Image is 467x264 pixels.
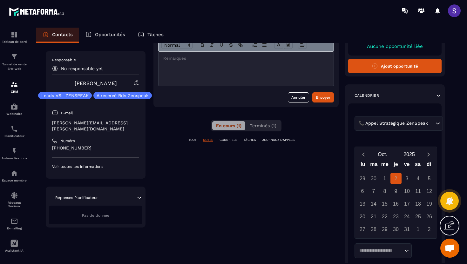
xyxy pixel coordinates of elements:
div: 2 [390,173,402,184]
div: 25 [413,211,424,222]
a: Opportunités [79,28,132,43]
span: Pas de donnée [82,213,109,218]
div: Calendar days [357,173,434,235]
div: 1 [379,173,390,184]
div: 26 [424,211,435,222]
p: Responsable [52,57,139,63]
button: En cours (1) [212,121,245,130]
img: formation [10,31,18,38]
div: 24 [402,211,413,222]
input: Search for option [357,247,403,254]
div: 15 [379,198,390,209]
p: Espace membre [2,179,27,182]
div: 18 [413,198,424,209]
a: automationsautomationsAutomatisations [2,142,27,165]
div: Envoyer [316,94,330,101]
p: [PERSON_NAME][EMAIL_ADDRESS][PERSON_NAME][DOMAIN_NAME] [52,120,139,132]
div: lu [357,160,369,171]
div: sa [412,160,423,171]
a: [PERSON_NAME] [75,80,117,86]
div: 28 [368,224,379,235]
button: Envoyer [312,92,334,102]
div: Calendar wrapper [357,160,434,235]
p: Planificateur [2,134,27,138]
div: 9 [390,186,402,197]
a: formationformationTunnel de vente Site web [2,48,27,76]
div: 13 [357,198,368,209]
p: Tableau de bord [2,40,27,43]
div: 23 [390,211,402,222]
div: 6 [357,186,368,197]
p: Tunnel de vente Site web [2,62,27,71]
p: Réponses Planificateur [55,195,98,200]
img: automations [10,147,18,155]
div: 29 [379,224,390,235]
div: Search for option [355,243,412,258]
p: A reservé Rdv Zenspeak [97,93,149,98]
div: 19 [424,198,435,209]
div: 7 [368,186,379,197]
div: di [423,160,434,171]
p: TÂCHES [244,138,256,142]
div: 12 [424,186,435,197]
div: 16 [390,198,402,209]
p: Assistant IA [2,249,27,252]
p: CRM [2,90,27,93]
div: 2 [424,224,435,235]
button: Open years overlay [396,149,423,160]
img: formation [10,53,18,61]
a: schedulerschedulerPlanificateur [2,120,27,142]
p: Webinaire [2,112,27,115]
div: 20 [357,211,368,222]
div: 30 [390,224,402,235]
span: 📞 Appel Stratégique ZenSpeak [357,120,429,127]
p: No responsable yet [61,66,103,71]
img: email [10,217,18,225]
div: 10 [402,186,413,197]
p: COURRIELS [220,138,237,142]
div: 11 [413,186,424,197]
div: 29 [357,173,368,184]
div: 3 [402,173,413,184]
div: 30 [368,173,379,184]
p: Opportunités [95,32,125,37]
div: 1 [413,224,424,235]
span: Terminés (1) [250,123,276,128]
div: 17 [402,198,413,209]
div: ve [401,160,412,171]
p: E-mailing [2,227,27,230]
div: 8 [379,186,390,197]
p: Contacts [52,32,73,37]
a: automationsautomationsWebinaire [2,98,27,120]
p: TOUT [188,138,197,142]
a: formationformationTableau de bord [2,26,27,48]
img: logo [9,6,66,17]
a: Contacts [36,28,79,43]
a: emailemailE-mailing [2,213,27,235]
button: Open months overlay [369,149,396,160]
span: En cours (1) [216,123,241,128]
a: automationsautomationsEspace membre [2,165,27,187]
div: 31 [402,224,413,235]
a: Tâches [132,28,170,43]
div: Search for option [355,116,443,131]
div: ma [369,160,380,171]
p: Calendrier [355,93,379,98]
button: Terminés (1) [246,121,280,130]
p: E-mail [61,110,73,115]
button: Ajout opportunité [348,59,442,73]
p: [PHONE_NUMBER] [52,145,139,151]
p: Leads VSL ZENSPEAK [41,93,89,98]
img: social-network [10,192,18,199]
p: Aucune opportunité liée [355,43,435,49]
p: Voir toutes les informations [52,164,139,169]
input: Search for option [429,120,434,127]
div: me [379,160,390,171]
div: 4 [413,173,424,184]
button: Previous month [357,150,369,159]
div: 14 [368,198,379,209]
img: automations [10,103,18,110]
button: Next month [423,150,434,159]
p: Tâches [147,32,164,37]
img: automations [10,169,18,177]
